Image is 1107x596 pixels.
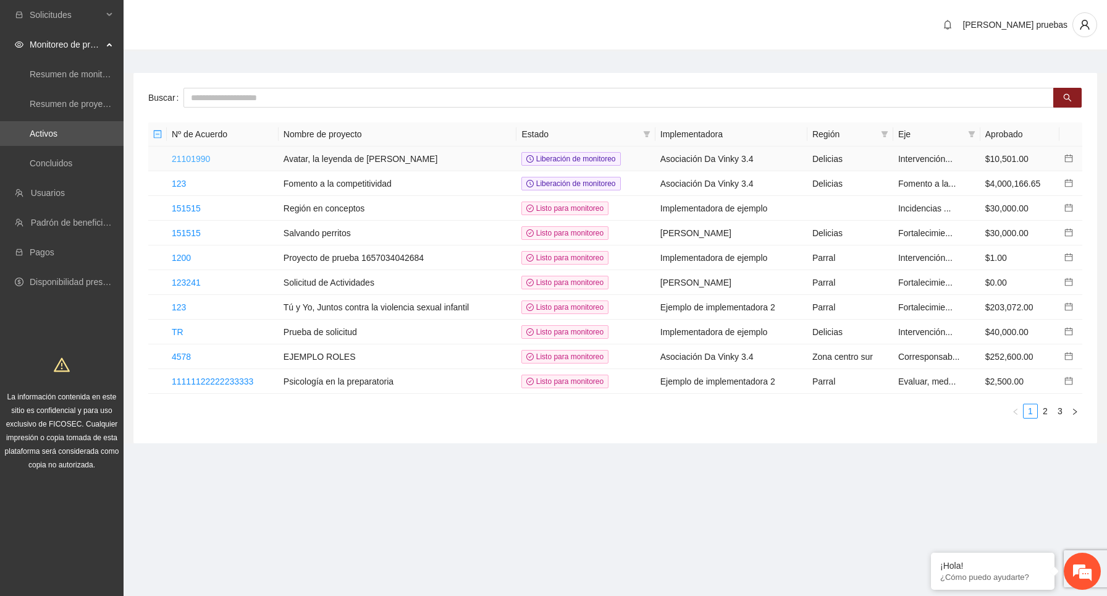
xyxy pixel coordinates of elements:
[521,226,608,240] span: Listo para monitoreo
[898,228,953,238] span: Fortalecimie...
[1064,352,1073,362] a: calendar
[1064,203,1073,212] span: calendar
[655,270,807,295] td: [PERSON_NAME]
[54,357,70,373] span: warning
[1024,404,1037,418] a: 1
[655,171,807,196] td: Asociación Da Vinky 3.4
[878,125,891,143] span: filter
[655,344,807,369] td: Asociación Da Vinky 3.4
[521,350,608,364] span: Listo para monitoreo
[807,171,893,196] td: Delicias
[279,245,517,270] td: Proyecto de prueba 1657034042684
[938,15,958,35] button: bell
[1064,302,1073,312] a: calendar
[898,253,953,263] span: Intervención...
[526,378,534,385] span: check-circle
[521,177,620,190] span: Liberación de monitoreo
[807,270,893,295] td: Parral
[938,20,957,30] span: bell
[655,196,807,221] td: Implementadora de ejemplo
[807,344,893,369] td: Zona centro sur
[881,130,888,138] span: filter
[655,245,807,270] td: Implementadora de ejemplo
[1012,408,1019,415] span: left
[1023,404,1038,419] li: 1
[1063,93,1072,103] span: search
[1064,228,1073,238] a: calendar
[655,295,807,320] td: Ejemplo de implementadora 2
[526,279,534,286] span: check-circle
[526,353,534,360] span: check-circle
[521,251,608,265] span: Listo para monitoreo
[1038,404,1052,418] a: 2
[279,320,517,344] td: Prueba de solicitud
[898,302,953,312] span: Fortalecimie...
[1064,302,1073,311] span: calendar
[980,147,1060,171] td: $10,501.00
[980,270,1060,295] td: $0.00
[1064,278,1073,286] span: calendar
[1053,404,1067,419] li: 3
[15,40,23,49] span: eye
[526,328,534,336] span: check-circle
[279,344,517,369] td: EJEMPLO ROLES
[655,147,807,171] td: Asociación Da Vinky 3.4
[526,180,534,187] span: clock-circle
[980,122,1060,147] th: Aprobado
[1064,327,1073,337] a: calendar
[148,88,183,108] label: Buscar
[1008,404,1023,419] li: Previous Page
[521,375,608,388] span: Listo para monitoreo
[812,127,876,141] span: Región
[279,122,517,147] th: Nombre de proyecto
[279,270,517,295] td: Solicitud de Actividades
[980,221,1060,245] td: $30,000.00
[279,295,517,320] td: Tú y Yo, Juntos contra la violencia sexual infantil
[980,344,1060,369] td: $252,600.00
[655,369,807,394] td: Ejemplo de implementadora 2
[279,369,517,394] td: Psicología en la preparatoria
[72,165,170,290] span: Estamos en línea.
[898,179,956,189] span: Fomento a la...
[807,320,893,344] td: Delicias
[1064,377,1073,386] a: calendar
[1067,404,1082,419] li: Next Page
[1064,377,1073,385] span: calendar
[30,247,54,257] a: Pagos
[521,127,638,141] span: Estado
[940,561,1045,571] div: ¡Hola!
[1071,408,1079,415] span: right
[172,352,191,362] a: 4578
[30,277,135,287] a: Disponibilidad presupuestal
[980,171,1060,196] td: $4,000,166.65
[1053,404,1067,418] a: 3
[898,352,960,362] span: Corresponsab...
[898,203,951,213] span: Incidencias ...
[980,295,1060,320] td: $203,072.00
[643,130,650,138] span: filter
[1072,12,1097,37] button: user
[1067,404,1082,419] button: right
[962,20,1067,30] span: [PERSON_NAME] pruebas
[898,127,963,141] span: Eje
[641,125,653,143] span: filter
[807,147,893,171] td: Delicias
[1073,19,1096,30] span: user
[1008,404,1023,419] button: left
[167,122,279,147] th: Nº de Acuerdo
[1064,228,1073,237] span: calendar
[1064,253,1073,263] a: calendar
[30,158,72,168] a: Concluidos
[30,2,103,27] span: Solicitudes
[172,179,186,189] a: 123
[968,130,975,138] span: filter
[898,154,953,164] span: Intervención...
[30,99,162,109] a: Resumen de proyectos aprobados
[966,125,978,143] span: filter
[521,202,608,215] span: Listo para monitoreo
[521,152,620,166] span: Liberación de monitoreo
[655,221,807,245] td: [PERSON_NAME]
[172,228,201,238] a: 151515
[64,63,208,79] div: Chatee con nosotros ahora
[807,221,893,245] td: Delicias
